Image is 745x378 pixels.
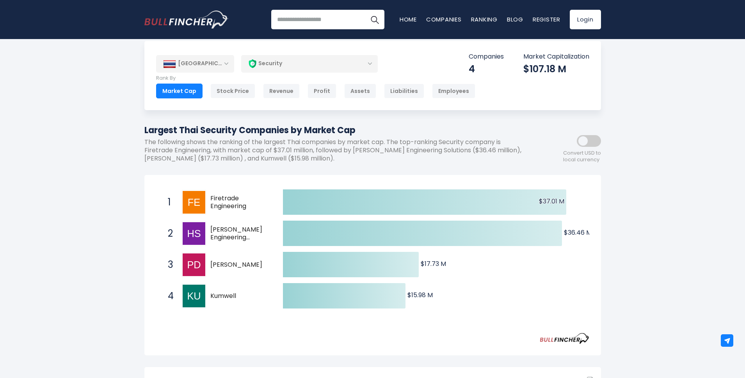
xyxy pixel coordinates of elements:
[563,150,601,163] span: Convert USD to local currency
[210,292,269,300] span: Kumwell
[144,138,531,162] p: The following shows the ranking of the largest Thai companies by market cap. The top-ranking Secu...
[539,197,564,206] text: $37.01 M
[210,194,269,211] span: Firetrade Engineering
[400,15,417,23] a: Home
[183,285,205,307] img: Kumwell
[210,261,269,269] span: [PERSON_NAME]
[156,84,203,98] div: Market Cap
[263,84,300,98] div: Revenue
[471,15,498,23] a: Ranking
[564,228,592,237] text: $36.46 M
[164,196,172,209] span: 1
[144,11,228,29] a: Go to homepage
[156,75,475,82] p: Rank By
[421,259,446,268] text: $17.73 M
[426,15,462,23] a: Companies
[183,191,205,214] img: Firetrade Engineering
[533,15,560,23] a: Register
[144,11,229,29] img: Bullfincher logo
[344,84,376,98] div: Assets
[308,84,336,98] div: Profit
[384,84,424,98] div: Liabilities
[183,253,205,276] img: Phol Dhanya
[210,84,255,98] div: Stock Price
[570,10,601,29] a: Login
[144,124,531,137] h1: Largest Thai Security Companies by Market Cap
[523,53,589,61] p: Market Capitalization
[156,55,234,72] div: [GEOGRAPHIC_DATA]
[407,291,433,300] text: $15.98 M
[164,227,172,240] span: 2
[365,10,384,29] button: Search
[164,289,172,303] span: 4
[210,226,269,242] span: [PERSON_NAME] Engineering Solutions
[523,63,589,75] div: $107.18 M
[469,53,504,61] p: Companies
[507,15,523,23] a: Blog
[469,63,504,75] div: 4
[432,84,475,98] div: Employees
[183,222,205,245] img: Harn Engineering Solutions
[241,55,378,73] div: Security
[164,258,172,271] span: 3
